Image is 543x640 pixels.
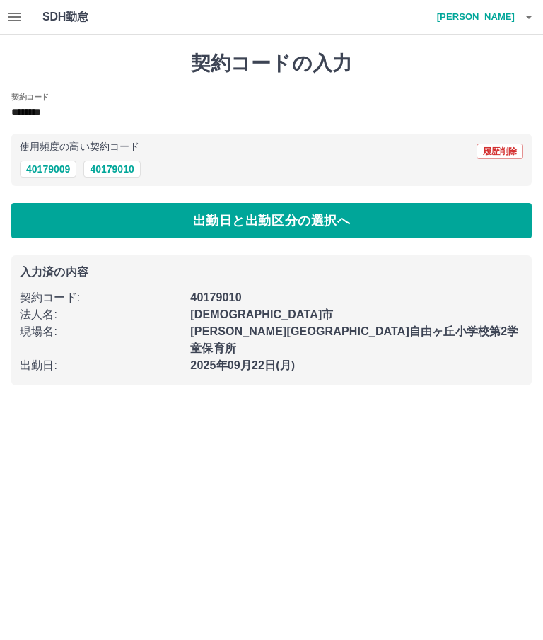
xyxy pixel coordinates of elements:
b: [DEMOGRAPHIC_DATA]市 [190,308,333,320]
p: 契約コード : [20,289,182,306]
p: 使用頻度の高い契約コード [20,142,139,152]
b: [PERSON_NAME][GEOGRAPHIC_DATA]自由ヶ丘小学校第2学童保育所 [190,325,518,354]
h1: 契約コードの入力 [11,52,532,76]
button: 40179010 [83,161,140,178]
button: 履歴削除 [477,144,523,159]
p: 入力済の内容 [20,267,523,278]
b: 2025年09月22日(月) [190,359,295,371]
h2: 契約コード [11,91,49,103]
button: 40179009 [20,161,76,178]
p: 法人名 : [20,306,182,323]
p: 現場名 : [20,323,182,340]
button: 出勤日と出勤区分の選択へ [11,203,532,238]
p: 出勤日 : [20,357,182,374]
b: 40179010 [190,291,241,303]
